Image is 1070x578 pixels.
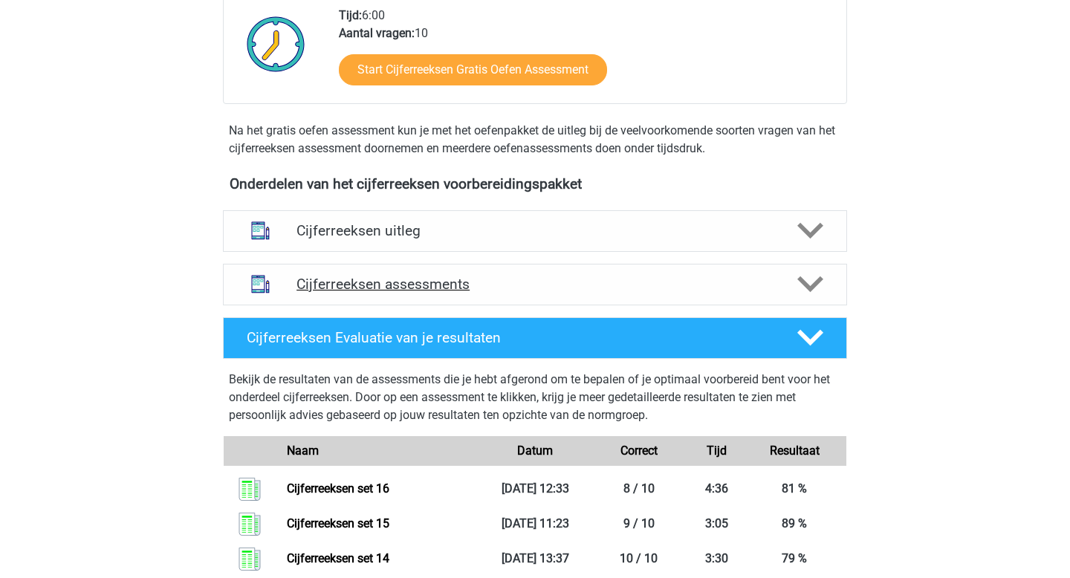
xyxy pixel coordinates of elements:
img: cijferreeksen assessments [241,265,279,303]
p: Bekijk de resultaten van de assessments die je hebt afgerond om te bepalen of je optimaal voorber... [229,371,841,424]
img: cijferreeksen uitleg [241,212,279,250]
div: Na het gratis oefen assessment kun je met het oefenpakket de uitleg bij de veelvoorkomende soorte... [223,122,847,158]
div: Datum [483,442,587,460]
h4: Onderdelen van het cijferreeksen voorbereidingspakket [230,175,840,192]
div: Correct [587,442,691,460]
b: Tijd: [339,8,362,22]
h4: Cijferreeksen uitleg [296,222,774,239]
a: Start Cijferreeksen Gratis Oefen Assessment [339,54,607,85]
a: Cijferreeksen Evaluatie van je resultaten [217,317,853,359]
img: Klok [239,7,314,81]
div: Resultaat [742,442,846,460]
b: Aantal vragen: [339,26,415,40]
a: assessments Cijferreeksen assessments [217,264,853,305]
a: Cijferreeksen set 16 [287,481,389,496]
div: 6:00 10 [328,7,846,103]
div: Tijd [691,442,743,460]
div: Naam [276,442,483,460]
h4: Cijferreeksen Evaluatie van je resultaten [247,329,774,346]
a: Cijferreeksen set 14 [287,551,389,565]
h4: Cijferreeksen assessments [296,276,774,293]
a: uitleg Cijferreeksen uitleg [217,210,853,252]
a: Cijferreeksen set 15 [287,516,389,530]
